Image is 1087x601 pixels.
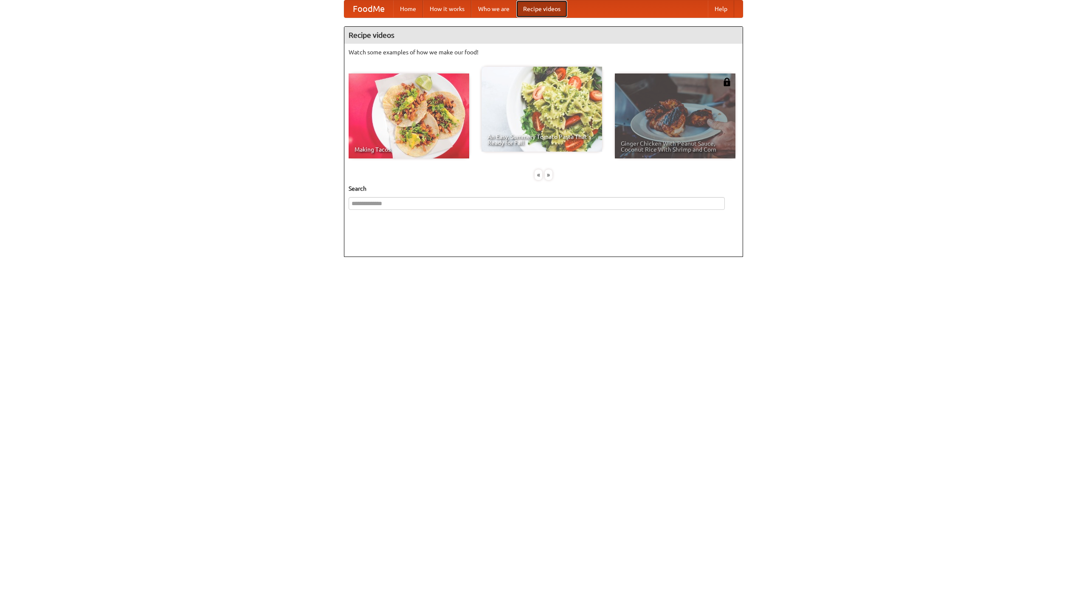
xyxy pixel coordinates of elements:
img: 483408.png [723,78,731,86]
a: How it works [423,0,471,17]
div: « [535,169,542,180]
p: Watch some examples of how we make our food! [349,48,738,56]
span: Making Tacos [355,147,463,152]
a: An Easy, Summery Tomato Pasta That's Ready for Fall [482,67,602,152]
h5: Search [349,184,738,193]
a: Home [393,0,423,17]
a: Who we are [471,0,516,17]
a: FoodMe [344,0,393,17]
span: An Easy, Summery Tomato Pasta That's Ready for Fall [487,134,596,146]
a: Recipe videos [516,0,567,17]
a: Making Tacos [349,73,469,158]
div: » [545,169,552,180]
h4: Recipe videos [344,27,743,44]
a: Help [708,0,734,17]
